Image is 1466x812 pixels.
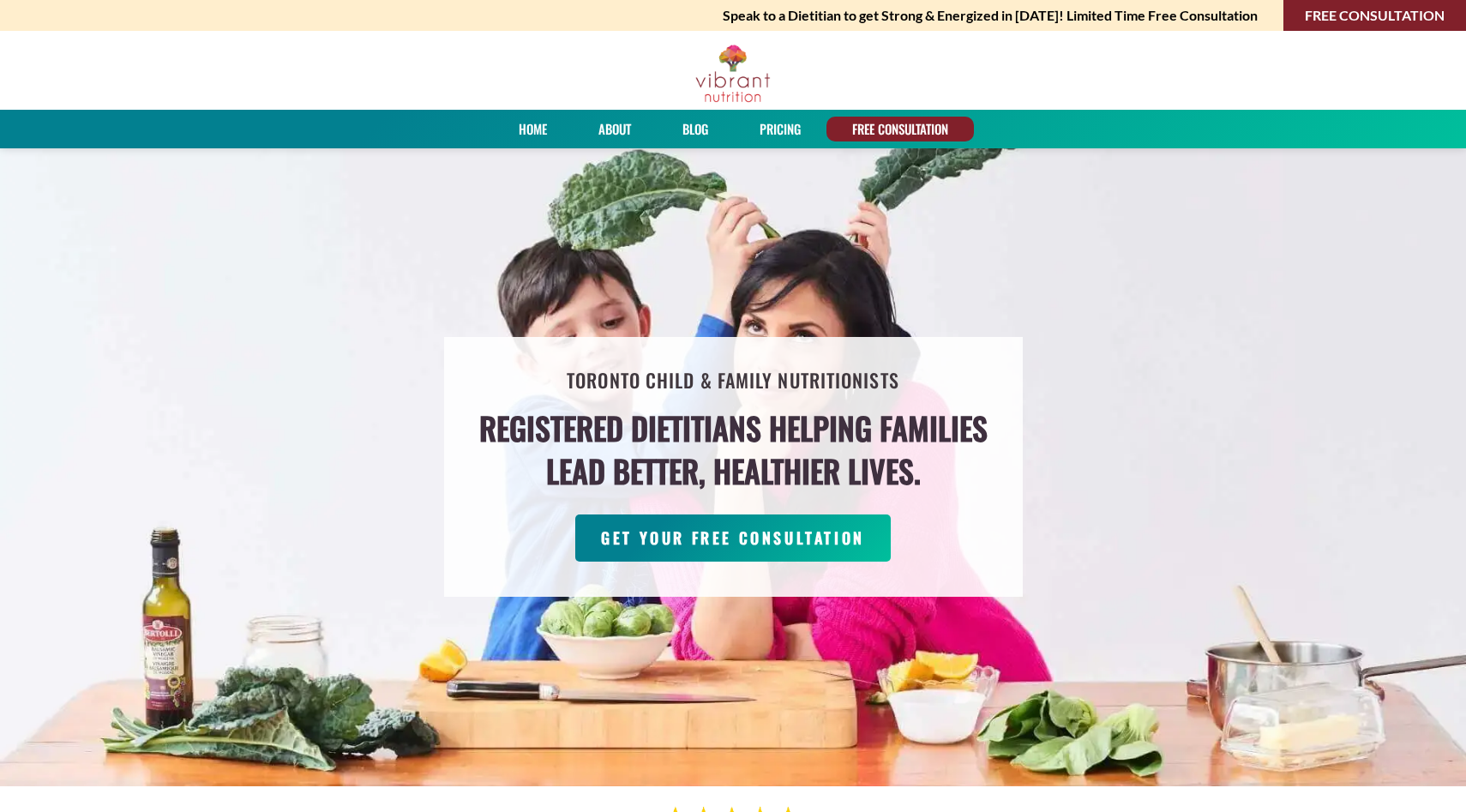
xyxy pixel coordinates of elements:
a: GET YOUR FREE CONSULTATION [575,514,891,562]
a: Home [513,117,553,141]
a: Blog [676,117,714,141]
strong: Speak to a Dietitian to get Strong & Energized in [DATE]! Limited Time Free Consultation [723,3,1258,27]
h4: Registered Dietitians helping families lead better, healthier lives. [479,406,988,493]
h2: Toronto Child & Family Nutritionists [567,364,899,398]
img: Vibrant Nutrition [694,44,771,104]
a: FREE CONSULTATION [846,117,954,141]
a: PRICING [754,117,807,141]
a: About [592,117,637,141]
